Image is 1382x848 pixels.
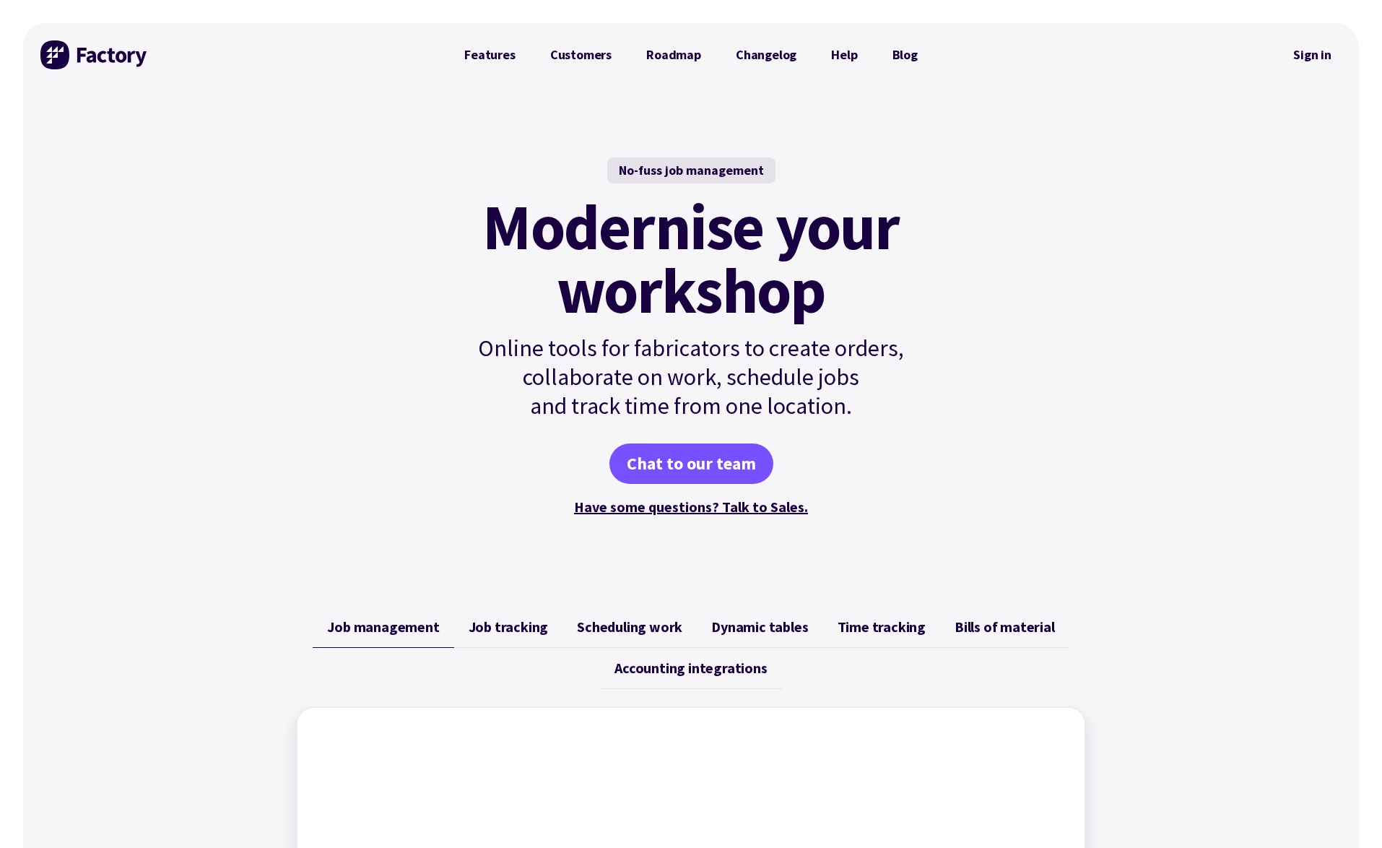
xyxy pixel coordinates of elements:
a: Customers [533,40,629,69]
a: Help [814,40,874,69]
span: Dynamic tables [711,618,808,636]
span: Bills of material [955,618,1055,636]
a: Roadmap [629,40,718,69]
mark: Modernise your workshop [482,195,899,322]
span: Job management [327,618,439,636]
img: Factory [40,40,149,69]
span: Job tracking [469,618,549,636]
nav: Primary Navigation [447,40,935,69]
a: Chat to our team [609,444,773,484]
span: Accounting integrations [614,659,767,677]
span: Scheduling work [577,618,682,636]
a: Features [447,40,533,69]
a: Changelog [718,40,814,69]
p: Online tools for fabricators to create orders, collaborate on work, schedule jobs and track time ... [447,334,935,420]
div: No-fuss job management [607,157,775,183]
a: Sign in [1283,38,1342,72]
a: Blog [875,40,935,69]
nav: Secondary Navigation [1283,38,1342,72]
span: Time tracking [838,618,926,636]
a: Have some questions? Talk to Sales. [574,498,808,516]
